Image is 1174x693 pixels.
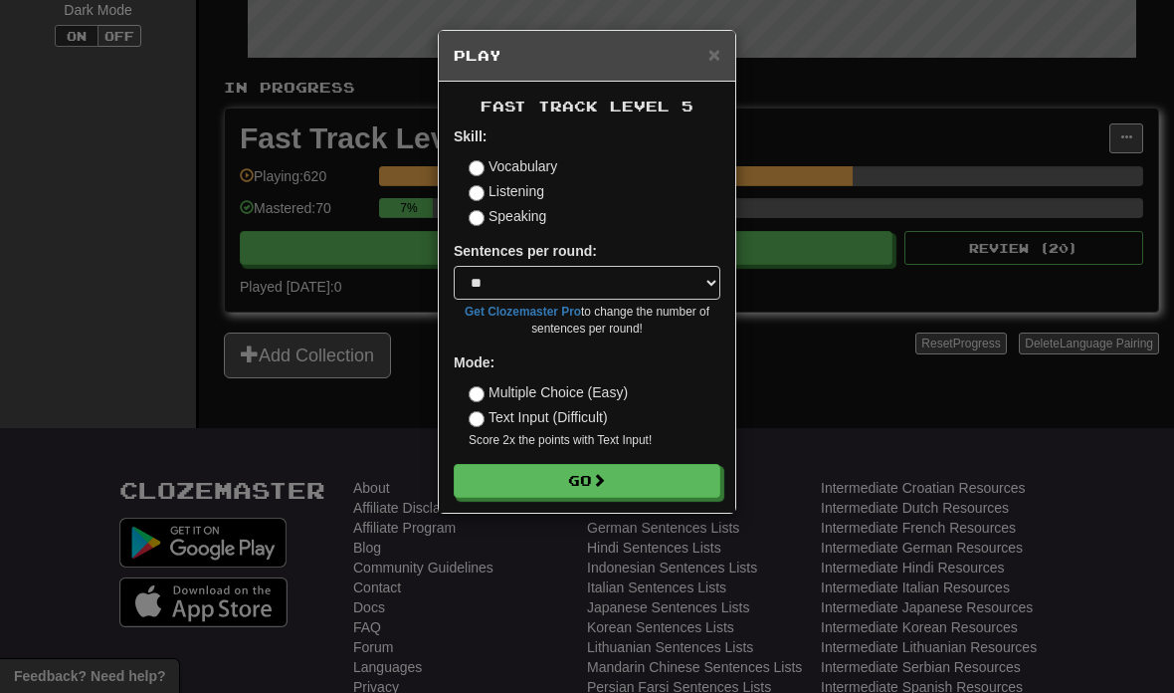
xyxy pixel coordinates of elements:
[469,206,546,226] label: Speaking
[454,464,720,498] button: Go
[454,354,494,370] strong: Mode:
[469,411,485,427] input: Text Input (Difficult)
[465,305,581,319] a: Get Clozemaster Pro
[469,382,628,402] label: Multiple Choice (Easy)
[469,156,557,176] label: Vocabulary
[708,44,720,65] button: Close
[469,160,485,176] input: Vocabulary
[469,386,485,402] input: Multiple Choice (Easy)
[454,46,720,66] h5: Play
[454,304,720,338] small: to change the number of sentences per round!
[469,181,544,201] label: Listening
[454,128,487,144] strong: Skill:
[469,185,485,201] input: Listening
[708,43,720,66] span: ×
[469,432,720,449] small: Score 2x the points with Text Input !
[469,407,608,427] label: Text Input (Difficult)
[469,210,485,226] input: Speaking
[481,98,693,115] span: Fast Track Level 5
[454,241,597,261] label: Sentences per round:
